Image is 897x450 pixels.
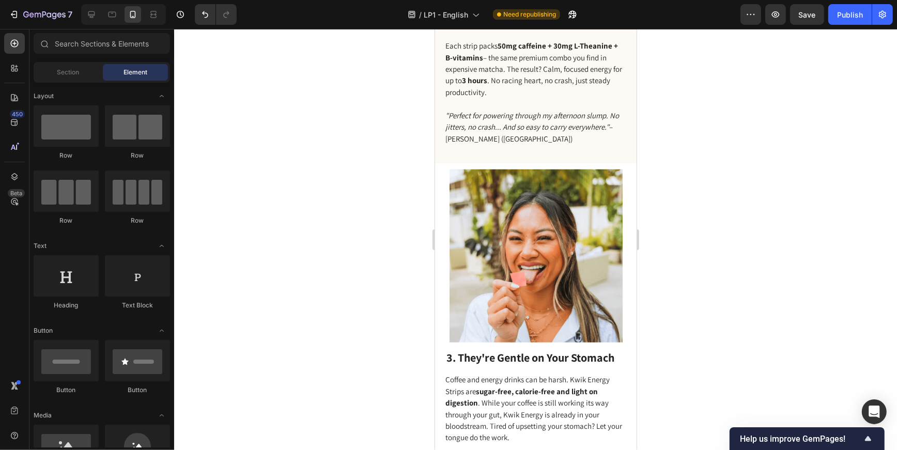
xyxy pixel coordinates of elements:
span: / [419,9,422,20]
div: Row [34,151,99,160]
div: Button [34,385,99,395]
div: Text Block [105,301,170,310]
div: Undo/Redo [195,4,237,25]
span: Save [799,10,816,19]
div: Row [34,216,99,225]
div: Row [105,216,170,225]
div: Open Intercom Messenger [862,399,887,424]
button: Save [790,4,824,25]
span: Toggle open [153,322,170,339]
div: Button [105,385,170,395]
span: Toggle open [153,88,170,104]
iframe: Design area [435,29,637,450]
div: 450 [10,110,25,118]
button: Publish [828,4,872,25]
p: 7 [68,8,72,21]
div: Row [105,151,170,160]
div: Beta [8,189,25,197]
span: Toggle open [153,238,170,254]
div: Publish [837,9,863,20]
input: Search Sections & Elements [34,33,170,54]
span: Need republishing [503,10,556,19]
span: LP1 - English [424,9,468,20]
div: Heading [34,301,99,310]
span: Button [34,326,53,335]
span: Element [123,68,147,77]
span: Section [57,68,80,77]
span: Layout [34,91,54,101]
span: Toggle open [153,407,170,424]
span: Text [34,241,47,251]
button: Show survey - Help us improve GemPages! [740,432,874,445]
span: Help us improve GemPages! [740,434,862,444]
span: Media [34,411,52,420]
button: 7 [4,4,77,25]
